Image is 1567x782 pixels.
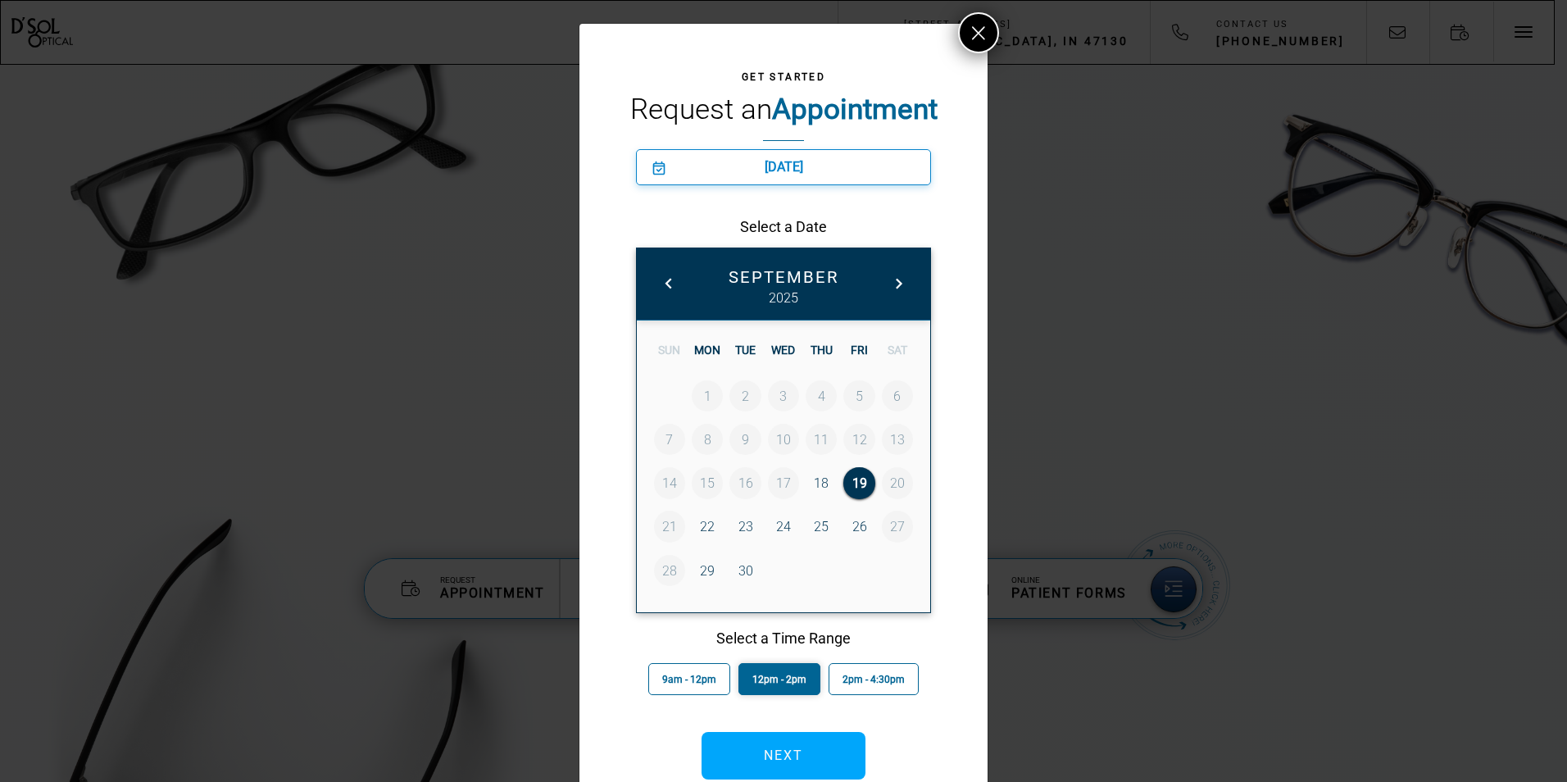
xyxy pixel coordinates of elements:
[729,555,761,586] a: 30
[806,467,837,498] a: 18
[882,424,913,455] a: 13
[662,674,716,685] span: 9am - 12pm
[692,467,723,498] a: 15
[843,674,905,685] span: 2pm - 4:30pm
[843,511,874,542] a: 26
[637,269,930,285] span: September
[609,70,958,84] h4: Get Started
[654,555,685,586] a: 28
[806,511,837,542] a: 25
[729,511,761,542] a: 23
[843,424,874,455] a: 12
[648,663,730,695] button: 9am - 12pm
[768,424,799,455] a: 10
[882,511,913,542] a: 27
[879,334,916,366] div: SAT
[882,380,913,411] a: 6
[768,511,799,542] a: 24
[729,424,761,455] a: 9
[765,159,803,175] span: [DATE]
[654,424,685,455] a: 7
[843,467,874,498] a: 19
[609,218,958,235] h5: Select a Date
[772,93,938,126] strong: Appointment
[806,424,837,455] a: 11
[882,467,913,498] a: 20
[609,89,958,141] h2: Request an
[702,732,865,780] button: Next
[752,674,806,685] span: 12pm - 2pm
[806,380,837,411] a: 4
[829,663,919,695] button: 2pm - 4:30pm
[692,424,723,455] a: 8
[765,334,802,366] div: WED
[729,380,761,411] a: 2
[738,663,820,695] button: 12pm - 2pm
[654,511,685,542] a: 21
[843,380,874,411] a: 5
[654,467,685,498] a: 14
[692,380,723,411] a: 1
[637,285,930,311] span: 2025
[768,380,799,411] a: 3
[726,334,764,366] div: TUE
[692,511,723,542] a: 22
[688,334,726,366] div: MON
[729,467,761,498] a: 16
[692,555,723,586] a: 29
[651,334,688,366] div: SUN
[840,334,878,366] div: FRI
[802,334,840,366] div: THU
[609,630,958,647] h5: Select a Time Range
[768,467,799,498] a: 17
